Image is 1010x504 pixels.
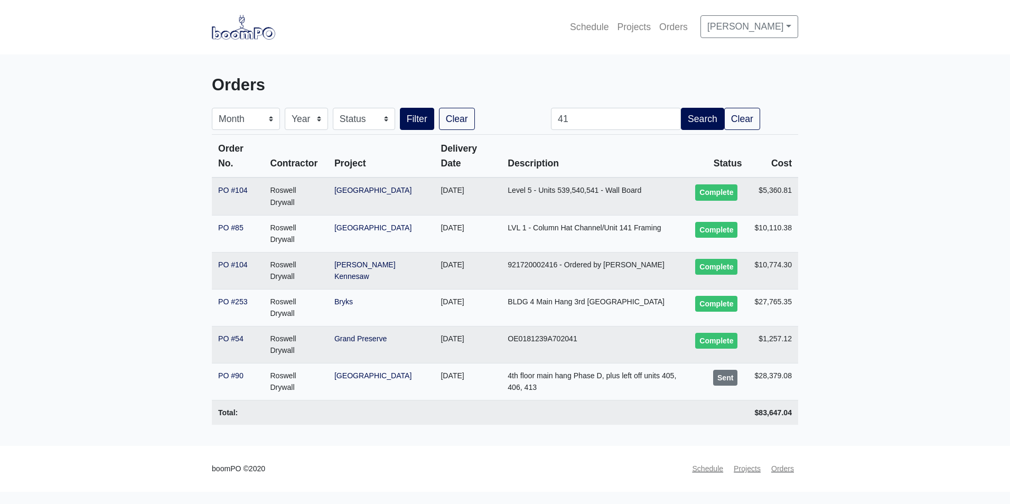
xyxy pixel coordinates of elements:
td: [DATE] [434,363,501,400]
td: LVL 1 - Column Hat Channel/Unit 141 Framing [501,215,689,252]
td: [DATE] [434,252,501,289]
a: [PERSON_NAME] Kennesaw [334,260,396,281]
div: Complete [695,333,737,349]
td: Roswell Drywall [264,178,328,215]
td: $10,110.38 [748,215,798,252]
th: Description [501,135,689,178]
a: [PERSON_NAME] [700,15,798,38]
a: Grand Preserve [334,334,387,343]
a: [GEOGRAPHIC_DATA] [334,186,412,194]
td: OE0181239A702041 [501,326,689,363]
th: Cost [748,135,798,178]
div: Complete [695,184,737,200]
td: [DATE] [434,289,501,326]
td: 4th floor main hang Phase D, plus left off units 405, 406, 413 [501,363,689,400]
a: Projects [730,459,765,479]
a: Orders [767,459,798,479]
td: Level 5 - Units 539,540,541 - Wall Board [501,178,689,215]
td: 921720002416 - Ordered by [PERSON_NAME] [501,252,689,289]
div: Sent [713,370,738,386]
a: [GEOGRAPHIC_DATA] [334,371,412,380]
small: boomPO ©2020 [212,463,265,475]
td: Roswell Drywall [264,363,328,400]
a: PO #54 [218,334,244,343]
td: Roswell Drywall [264,252,328,289]
img: boomPO [212,15,275,39]
strong: Total: [218,408,238,417]
a: Schedule [688,459,727,479]
th: Order No. [212,135,264,178]
input: Order Description [551,108,681,130]
th: Project [328,135,435,178]
a: PO #90 [218,371,244,380]
a: [GEOGRAPHIC_DATA] [334,223,412,232]
td: $28,379.08 [748,363,798,400]
td: Roswell Drywall [264,215,328,252]
button: Search [681,108,724,130]
td: $27,765.35 [748,289,798,326]
a: PO #104 [218,260,248,269]
strong: $83,647.04 [755,408,792,417]
button: Filter [400,108,434,130]
h3: Orders [212,76,497,95]
a: Bryks [334,297,353,306]
div: Complete [695,259,737,275]
td: [DATE] [434,215,501,252]
td: $10,774.30 [748,252,798,289]
td: BLDG 4 Main Hang 3rd [GEOGRAPHIC_DATA] [501,289,689,326]
div: Complete [695,222,737,238]
a: Schedule [566,15,613,39]
a: Projects [613,15,655,39]
div: Complete [695,296,737,312]
a: PO #253 [218,297,248,306]
td: $5,360.81 [748,178,798,215]
a: Orders [655,15,692,39]
a: PO #85 [218,223,244,232]
a: Clear [439,108,475,130]
td: $1,257.12 [748,326,798,363]
a: PO #104 [218,186,248,194]
td: [DATE] [434,178,501,215]
td: Roswell Drywall [264,326,328,363]
td: [DATE] [434,326,501,363]
th: Contractor [264,135,328,178]
td: Roswell Drywall [264,289,328,326]
a: Clear [724,108,760,130]
th: Status [689,135,748,178]
th: Delivery Date [434,135,501,178]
